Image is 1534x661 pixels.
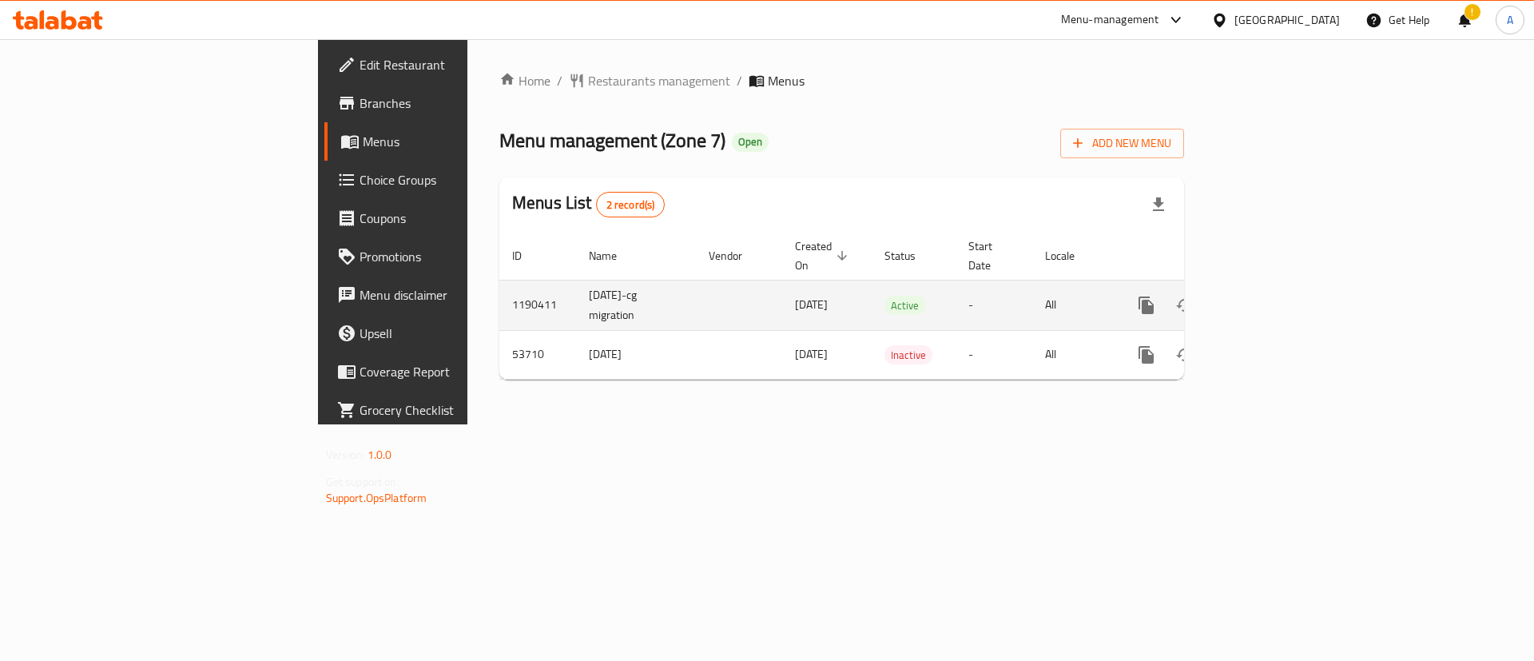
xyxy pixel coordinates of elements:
td: - [956,280,1032,330]
a: Choice Groups [324,161,574,199]
span: Get support on: [326,472,399,492]
a: Restaurants management [569,71,730,90]
span: Add New Menu [1073,133,1171,153]
a: Grocery Checklist [324,391,574,429]
span: Coverage Report [360,362,562,381]
button: Change Status [1166,336,1204,374]
a: Branches [324,84,574,122]
td: - [956,330,1032,379]
span: Promotions [360,247,562,266]
span: Status [884,246,936,265]
td: All [1032,280,1115,330]
div: Open [732,133,769,152]
span: Active [884,297,925,315]
th: Actions [1115,232,1294,281]
span: Version: [326,444,365,465]
a: Edit Restaurant [324,46,574,84]
span: Vendor [709,246,763,265]
span: Coupons [360,209,562,228]
span: Created On [795,237,852,275]
span: 2 record(s) [597,197,665,213]
span: Restaurants management [588,71,730,90]
button: more [1127,336,1166,374]
a: Promotions [324,237,574,276]
span: [DATE] [795,344,828,364]
button: more [1127,286,1166,325]
span: Menu management ( Zone 7 ) [499,122,725,158]
div: [GEOGRAPHIC_DATA] [1234,11,1340,29]
span: Menu disclaimer [360,285,562,305]
td: All [1032,330,1115,379]
span: Choice Groups [360,170,562,189]
a: Menus [324,122,574,161]
span: 1.0.0 [368,444,392,465]
div: Inactive [884,345,932,364]
span: Edit Restaurant [360,55,562,74]
table: enhanced table [499,232,1294,380]
a: Menu disclaimer [324,276,574,314]
span: A [1507,11,1513,29]
span: ID [512,246,542,265]
span: Open [732,135,769,149]
span: Branches [360,94,562,113]
span: Locale [1045,246,1095,265]
div: Total records count [596,192,666,217]
a: Support.OpsPlatform [326,488,427,508]
button: Add New Menu [1060,129,1184,158]
span: Menus [363,132,562,151]
button: Change Status [1166,286,1204,325]
h2: Menus List [512,191,665,217]
span: Start Date [968,237,1013,275]
span: Name [589,246,638,265]
td: [DATE] [576,330,696,379]
div: Export file [1139,185,1178,224]
a: Coverage Report [324,352,574,391]
a: Upsell [324,314,574,352]
span: Upsell [360,324,562,343]
span: Inactive [884,346,932,364]
span: Menus [768,71,805,90]
li: / [737,71,742,90]
span: Grocery Checklist [360,400,562,420]
td: [DATE]-cg migration [576,280,696,330]
nav: breadcrumb [499,71,1184,90]
div: Menu-management [1061,10,1159,30]
a: Coupons [324,199,574,237]
span: [DATE] [795,294,828,315]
